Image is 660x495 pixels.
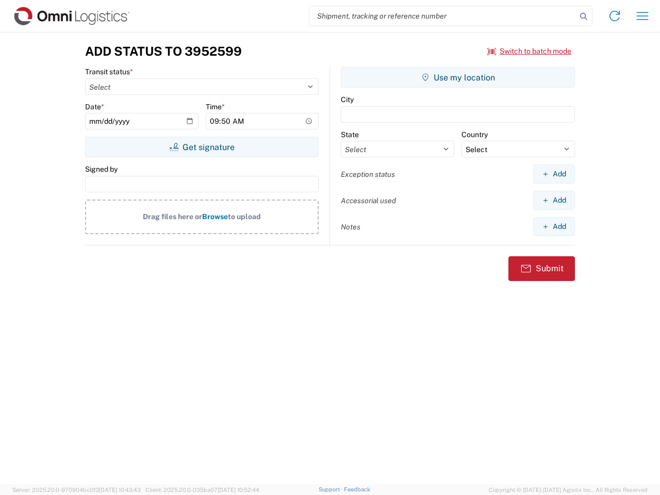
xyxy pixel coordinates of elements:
[341,170,395,179] label: Exception status
[85,102,104,111] label: Date
[533,217,575,236] button: Add
[85,137,319,157] button: Get signature
[12,487,141,493] span: Server: 2025.20.0-970904bc0f3
[489,485,648,494] span: Copyright © [DATE]-[DATE] Agistix Inc., All Rights Reserved
[143,212,202,221] span: Drag files here or
[341,67,575,88] button: Use my location
[341,196,396,205] label: Accessorial used
[533,191,575,210] button: Add
[341,95,354,104] label: City
[206,102,225,111] label: Time
[344,486,370,492] a: Feedback
[145,487,259,493] span: Client: 2025.20.0-035ba07
[319,486,344,492] a: Support
[341,222,360,232] label: Notes
[487,43,571,60] button: Switch to batch mode
[85,44,242,59] h3: Add Status to 3952599
[85,164,118,174] label: Signed by
[309,6,576,26] input: Shipment, tracking or reference number
[202,212,228,221] span: Browse
[99,487,141,493] span: [DATE] 10:43:43
[218,487,259,493] span: [DATE] 10:52:44
[533,164,575,184] button: Add
[508,256,575,281] button: Submit
[461,130,488,139] label: Country
[341,130,359,139] label: State
[85,67,133,76] label: Transit status
[228,212,261,221] span: to upload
